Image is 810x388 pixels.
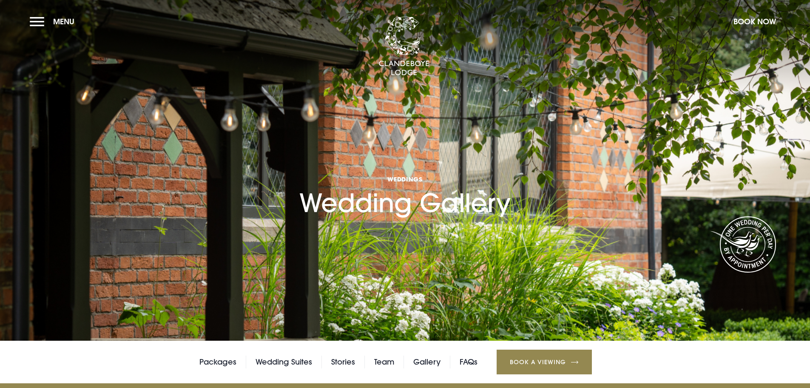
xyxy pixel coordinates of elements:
[299,175,511,183] span: Weddings
[53,17,74,26] span: Menu
[413,356,441,368] a: Gallery
[256,356,312,368] a: Wedding Suites
[299,127,511,218] h1: Wedding Gallery
[378,17,429,76] img: Clandeboye Lodge
[374,356,394,368] a: Team
[497,350,592,374] a: Book a Viewing
[729,12,780,31] button: Book Now
[30,12,79,31] button: Menu
[199,356,236,368] a: Packages
[331,356,355,368] a: Stories
[460,356,477,368] a: FAQs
